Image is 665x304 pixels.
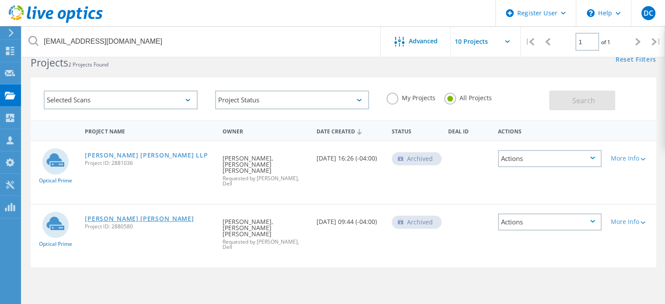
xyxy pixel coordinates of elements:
[616,56,656,64] a: Reset Filters
[498,150,602,167] div: Actions
[68,61,108,68] span: 2 Projects Found
[312,122,387,139] div: Date Created
[587,9,595,17] svg: \n
[312,205,387,234] div: [DATE] 09:44 (-04:00)
[494,122,606,139] div: Actions
[610,155,651,161] div: More Info
[572,96,595,105] span: Search
[549,91,615,110] button: Search
[44,91,198,109] div: Selected Scans
[39,241,72,247] span: Optical Prime
[223,176,308,186] span: Requested by [PERSON_NAME], Dell
[85,152,208,158] a: [PERSON_NAME] [PERSON_NAME] LLP
[386,93,435,101] label: My Projects
[9,18,103,24] a: Live Optics Dashboard
[85,224,214,229] span: Project ID: 2880580
[223,239,308,250] span: Requested by [PERSON_NAME], Dell
[80,122,218,139] div: Project Name
[498,213,602,231] div: Actions
[392,216,442,229] div: Archived
[218,122,312,139] div: Owner
[39,178,72,183] span: Optical Prime
[31,56,68,70] b: Projects
[643,10,653,17] span: DC
[444,93,492,101] label: All Projects
[22,26,381,57] input: Search projects by name, owner, ID, company, etc
[215,91,369,109] div: Project Status
[647,26,665,57] div: |
[392,152,442,165] div: Archived
[218,205,312,259] div: [PERSON_NAME], [PERSON_NAME] [PERSON_NAME]
[218,141,312,195] div: [PERSON_NAME], [PERSON_NAME] [PERSON_NAME]
[601,38,610,46] span: of 1
[610,219,651,225] div: More Info
[387,122,444,139] div: Status
[312,141,387,170] div: [DATE] 16:26 (-04:00)
[85,161,214,166] span: Project ID: 2881036
[443,122,493,139] div: Deal Id
[409,38,438,44] span: Advanced
[85,216,194,222] a: [PERSON_NAME] [PERSON_NAME]
[521,26,539,57] div: |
